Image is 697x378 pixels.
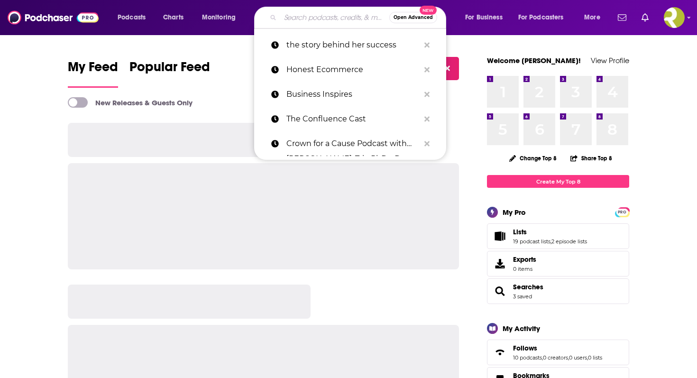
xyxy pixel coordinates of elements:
span: 0 items [513,266,536,272]
span: For Business [465,11,503,24]
span: Exports [513,255,536,264]
a: Crown for a Cause Podcast with [PERSON_NAME], Trio PhDs, Duo, h.c. [254,131,446,156]
a: The Confluence Cast [254,107,446,131]
a: New Releases & Guests Only [68,97,193,108]
span: Monitoring [202,11,236,24]
a: 2 episode lists [551,238,587,245]
span: PRO [616,209,628,216]
a: Follows [490,346,509,359]
a: 0 creators [543,354,568,361]
img: User Profile [664,7,685,28]
span: Follows [487,340,629,365]
span: New [420,6,437,15]
div: My Activity [503,324,540,333]
span: Popular Feed [129,59,210,81]
span: My Feed [68,59,118,81]
a: Exports [487,251,629,277]
input: Search podcasts, credits, & more... [280,10,389,25]
span: More [584,11,600,24]
button: Open AdvancedNew [389,12,437,23]
a: Searches [490,285,509,298]
span: Logged in as ResoluteTulsa [664,7,685,28]
span: , [568,354,569,361]
span: Open Advanced [394,15,433,20]
span: Exports [490,257,509,270]
button: open menu [459,10,514,25]
a: Show notifications dropdown [614,9,630,26]
a: View Profile [591,56,629,65]
a: Follows [513,344,602,352]
span: Searches [487,278,629,304]
p: Honest Ecommerce [286,57,420,82]
a: 0 lists [588,354,602,361]
a: Welcome [PERSON_NAME]! [487,56,581,65]
button: Show profile menu [664,7,685,28]
a: PRO [616,208,628,215]
span: For Podcasters [518,11,564,24]
p: the story behind her success [286,33,420,57]
button: Share Top 8 [570,149,613,167]
a: 0 users [569,354,587,361]
a: My Feed [68,59,118,88]
span: Follows [513,344,537,352]
span: Lists [513,228,527,236]
a: Popular Feed [129,59,210,88]
a: Create My Top 8 [487,175,629,188]
p: Business Inspires [286,82,420,107]
div: Search podcasts, credits, & more... [263,7,455,28]
a: 19 podcast lists [513,238,550,245]
img: Podchaser - Follow, Share and Rate Podcasts [8,9,99,27]
span: , [550,238,551,245]
button: open menu [195,10,248,25]
span: Podcasts [118,11,146,24]
span: , [587,354,588,361]
a: Show notifications dropdown [638,9,652,26]
a: 3 saved [513,293,532,300]
button: open menu [111,10,158,25]
button: Change Top 8 [504,152,562,164]
p: The Confluence Cast [286,107,420,131]
a: Business Inspires [254,82,446,107]
a: Charts [157,10,189,25]
span: , [542,354,543,361]
button: open menu [578,10,612,25]
button: open menu [512,10,578,25]
span: Charts [163,11,183,24]
a: the story behind her success [254,33,446,57]
p: Crown for a Cause Podcast with Dr. Catrina Wordlaw, Trio PhDs, Duo, h.c. [286,131,420,156]
div: My Pro [503,208,526,217]
a: Lists [490,230,509,243]
a: Honest Ecommerce [254,57,446,82]
a: Lists [513,228,587,236]
span: Lists [487,223,629,249]
a: Searches [513,283,543,291]
a: 10 podcasts [513,354,542,361]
